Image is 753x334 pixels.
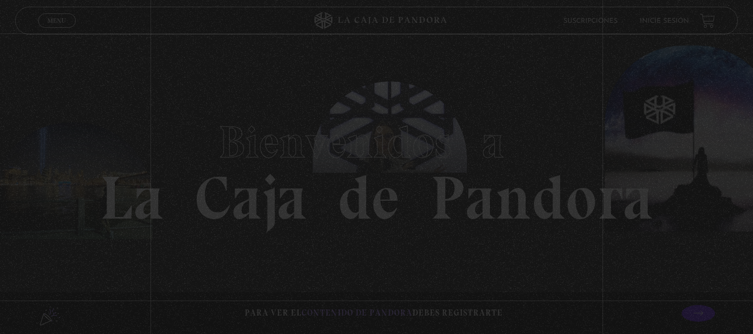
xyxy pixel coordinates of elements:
[47,17,66,24] span: Menu
[245,306,503,321] p: Para ver el debes registrarte
[218,115,535,169] span: Bienvenidos a
[700,13,715,28] a: View your shopping cart
[100,106,653,229] h1: La Caja de Pandora
[563,18,618,25] a: Suscripciones
[640,18,689,25] a: Inicie sesión
[302,308,412,318] span: contenido de Pandora
[43,27,70,35] span: Cerrar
